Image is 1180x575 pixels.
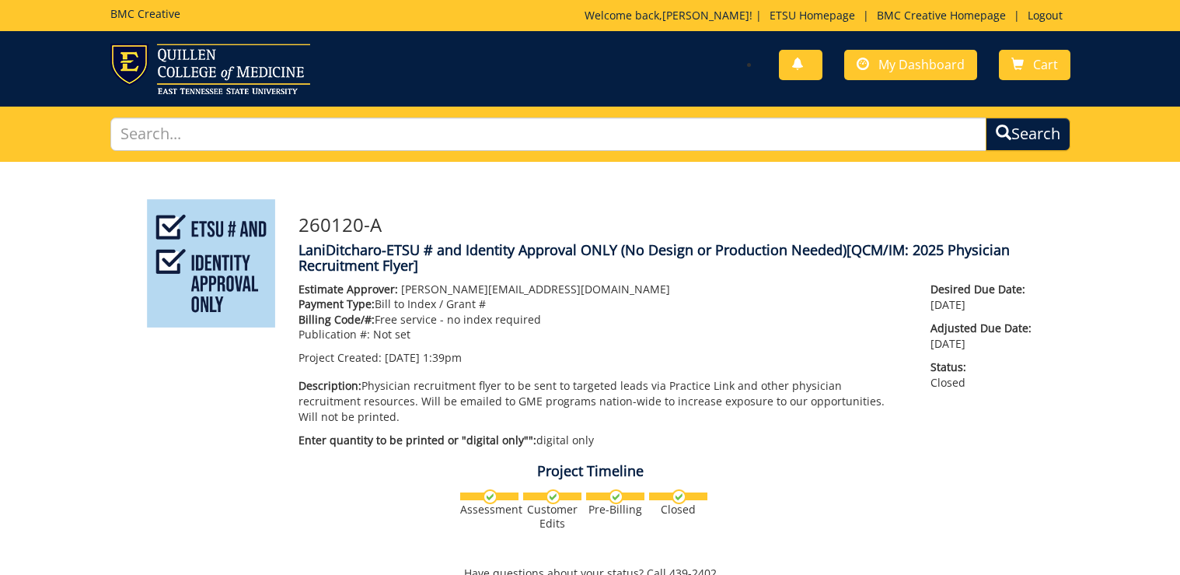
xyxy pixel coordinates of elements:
[930,359,1033,391] p: Closed
[930,282,1033,313] p: [DATE]
[762,8,863,23] a: ETSU Homepage
[586,503,644,517] div: Pre-Billing
[298,215,1033,235] h3: 260120-A
[110,117,986,151] input: Search...
[298,378,907,425] p: Physician recruitment flyer to be sent to targeted leads via Practice Link and other physician re...
[298,296,375,311] span: Payment Type:
[930,321,1033,336] span: Adjusted Due Date:
[298,312,907,328] p: Free service - no index required
[385,350,462,365] span: [DATE] 1:39pm
[878,56,965,73] span: My Dashboard
[1020,8,1070,23] a: Logout
[298,378,361,393] span: Description:
[930,359,1033,375] span: Status:
[523,503,581,531] div: Customer Edits
[999,50,1070,80] a: Cart
[298,350,382,365] span: Project Created:
[483,489,497,504] img: checkmark
[298,433,907,448] p: digital only
[298,327,370,342] span: Publication #:
[649,503,707,517] div: Closed
[373,327,410,342] span: Not set
[869,8,1014,23] a: BMC Creative Homepage
[844,50,977,80] a: My Dashboard
[298,296,907,312] p: Bill to Index / Grant #
[298,240,1010,275] span: [QCM/IM: 2025 Physician Recruitment Flyer]
[147,199,275,328] img: Product featured image
[585,8,1070,23] p: Welcome back, ! | | |
[298,433,536,447] span: Enter quantity to be printed or "digital only"":
[1033,56,1058,73] span: Cart
[298,312,375,327] span: Billing Code/#:
[110,44,310,94] img: ETSU logo
[930,321,1033,352] p: [DATE]
[930,282,1033,297] span: Desired Due Date:
[672,489,686,504] img: checkmark
[662,8,749,23] a: [PERSON_NAME]
[609,489,623,504] img: checkmark
[460,503,518,517] div: Assessment
[110,8,180,19] h5: BMC Creative
[298,282,907,297] p: [PERSON_NAME][EMAIL_ADDRESS][DOMAIN_NAME]
[986,117,1070,151] button: Search
[298,243,1033,274] h4: LaniDitcharo-ETSU # and Identity Approval ONLY (No Design or Production Needed)
[546,489,560,504] img: checkmark
[298,282,398,296] span: Estimate Approver:
[135,464,1045,479] h4: Project Timeline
